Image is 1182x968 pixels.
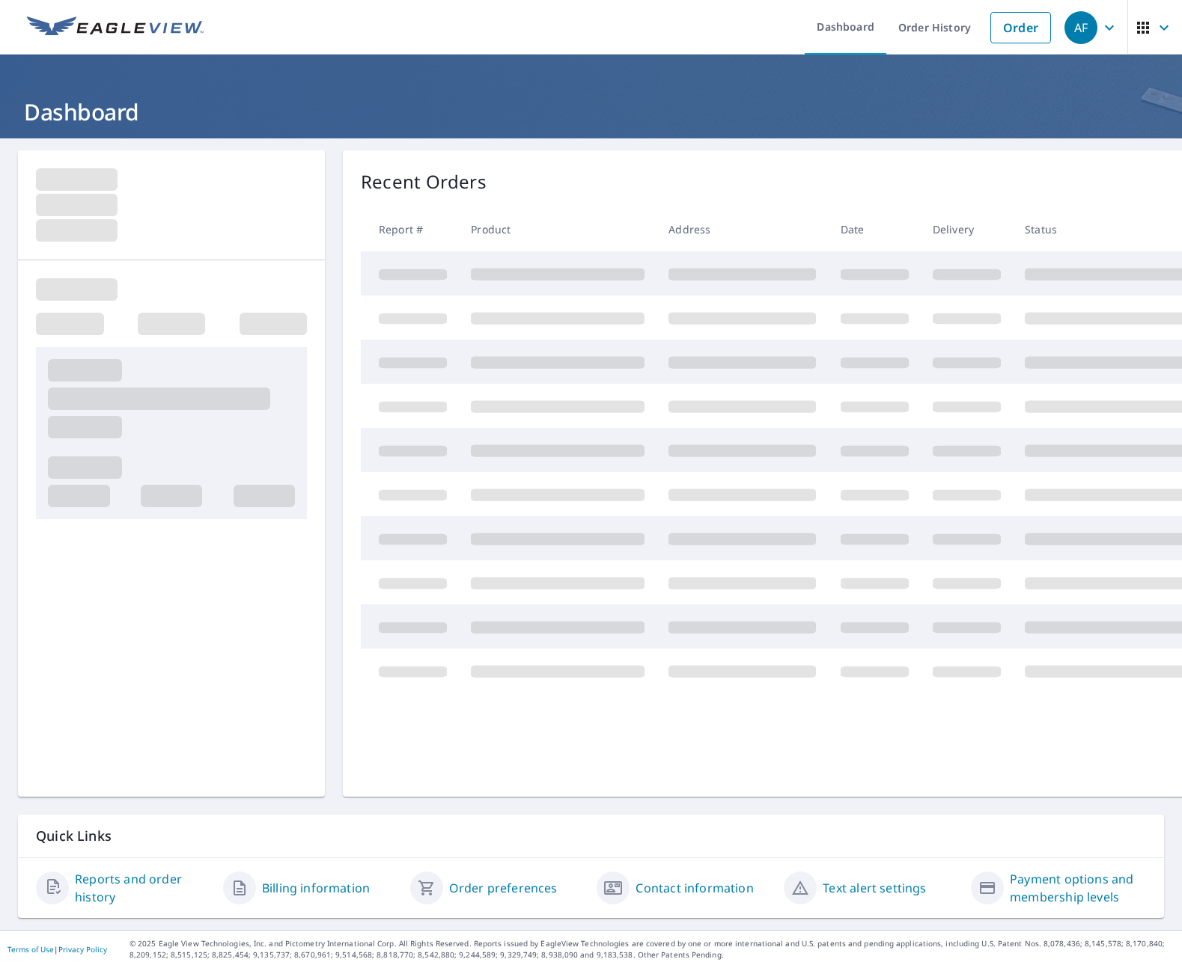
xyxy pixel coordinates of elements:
a: Order [990,12,1051,43]
div: AF [1064,11,1097,44]
p: © 2025 Eagle View Technologies, Inc. and Pictometry International Corp. All Rights Reserved. Repo... [130,938,1175,961]
p: | [7,945,107,954]
th: Report # [361,207,459,251]
th: Address [657,207,828,251]
a: Privacy Policy [58,944,107,955]
a: Contact information [636,879,753,897]
a: Order preferences [449,879,558,897]
a: Billing information [262,879,370,897]
th: Product [459,207,657,251]
th: Delivery [921,207,1013,251]
th: Date [829,207,921,251]
a: Reports and order history [75,870,211,906]
img: EV Logo [27,16,204,39]
p: Recent Orders [361,168,487,195]
h1: Dashboard [18,97,1164,127]
a: Payment options and membership levels [1010,870,1146,906]
p: Quick Links [36,827,1146,845]
a: Terms of Use [7,944,54,955]
a: Text alert settings [823,879,926,897]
